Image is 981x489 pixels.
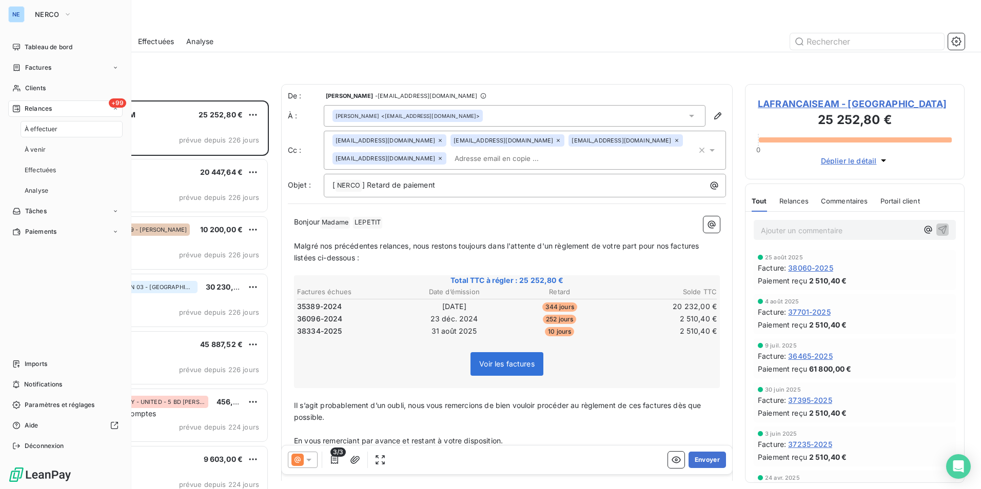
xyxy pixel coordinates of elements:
[758,97,952,111] span: LAFRANCAISEAM - [GEOGRAPHIC_DATA]
[288,180,311,189] span: Objet :
[543,315,576,324] span: 252 jours
[25,166,56,175] span: Effectuées
[809,319,847,330] span: 2 510,40 €
[765,475,800,481] span: 24 avr. 2025
[765,386,801,393] span: 30 juin 2025
[758,395,786,405] span: Facture :
[779,197,809,205] span: Relances
[200,225,243,234] span: 10 200,00 €
[336,112,480,119] div: <[EMAIL_ADDRESS][DOMAIN_NAME]>
[25,207,47,216] span: Tâches
[758,407,807,418] span: Paiement reçu
[507,287,612,297] th: Retard
[545,327,574,336] span: 10 jours
[572,137,671,144] span: [EMAIL_ADDRESS][DOMAIN_NAME]
[821,155,877,166] span: Déplier le détail
[297,301,342,312] span: 35389-2024
[25,227,56,236] span: Paiements
[179,423,259,431] span: prévue depuis 224 jours
[326,93,373,99] span: [PERSON_NAME]
[179,365,259,374] span: prévue depuis 226 jours
[336,112,379,119] span: [PERSON_NAME]
[297,314,343,324] span: 36096-2024
[179,308,259,316] span: prévue depuis 226 jours
[296,275,718,286] span: Total TTC à régler : 25 252,80 €
[8,417,123,434] a: Aide
[138,36,174,47] span: Effectuées
[25,104,52,113] span: Relances
[25,125,58,134] span: À effectuer
[336,180,362,192] span: NERCO
[765,431,797,437] span: 3 juin 2025
[320,217,350,229] span: Madame
[25,400,94,410] span: Paramètres et réglages
[788,307,831,317] span: 37701-2025
[450,151,569,166] input: Adresse email en copie ...
[479,359,535,368] span: Voir les factures
[25,186,48,195] span: Analyse
[758,111,952,131] h3: 25 252,80 €
[758,452,807,462] span: Paiement reçu
[788,395,832,405] span: 37395-2025
[179,193,259,201] span: prévue depuis 226 jours
[110,227,187,233] span: LYON 09 - [PERSON_NAME]
[294,217,320,226] span: Bonjour
[818,155,892,167] button: Déplier le détail
[613,325,718,337] td: 2 510,40 €
[25,145,46,154] span: À venir
[613,287,718,297] th: Solde TTC
[402,287,507,297] th: Date d’émission
[402,313,507,324] td: 23 déc. 2024
[288,91,324,101] span: De :
[288,145,324,155] label: Cc :
[880,197,920,205] span: Portail client
[788,439,832,450] span: 37235-2025
[297,287,401,297] th: Factures échues
[200,168,243,176] span: 20 447,64 €
[542,302,577,312] span: 344 jours
[758,319,807,330] span: Paiement reçu
[200,340,243,349] span: 45 887,52 €
[765,254,803,260] span: 25 août 2025
[613,301,718,312] td: 20 232,00 €
[402,301,507,312] td: [DATE]
[25,441,64,451] span: Déconnexion
[821,197,868,205] span: Commentaires
[35,10,60,18] span: NERCO
[362,180,435,189] span: ] Retard de paiement
[114,399,205,405] span: CLICHY - UNITED - 5 BD [PERSON_NAME]
[752,197,767,205] span: Tout
[186,36,213,47] span: Analyse
[375,93,477,99] span: - [EMAIL_ADDRESS][DOMAIN_NAME]
[204,455,243,463] span: 9 603,00 €
[758,351,786,361] span: Facture :
[765,298,799,304] span: 4 août 2025
[179,251,259,259] span: prévue depuis 226 jours
[758,307,786,317] span: Facture :
[809,407,847,418] span: 2 510,40 €
[758,363,807,374] span: Paiement reçu
[25,421,38,430] span: Aide
[25,359,47,369] span: Imports
[613,313,718,324] td: 2 510,40 €
[294,436,503,445] span: En vous remerciant par avance et restant à votre disposition.
[809,452,847,462] span: 2 510,40 €
[336,155,435,161] span: [EMAIL_ADDRESS][DOMAIN_NAME]
[217,397,249,406] span: 456,88 €
[294,401,703,421] span: Il s’agit probablement d’un oubli, nous vous remercions de bien vouloir procéder au règlement de ...
[790,33,944,50] input: Rechercher
[297,326,342,336] span: 38334-2025
[689,452,726,468] button: Envoyer
[756,146,760,154] span: 0
[946,454,971,479] div: Open Intercom Messenger
[288,111,324,121] label: À :
[809,363,852,374] span: 61 800,00 €
[25,43,72,52] span: Tableau de bord
[179,480,259,488] span: prévue depuis 224 jours
[8,466,72,483] img: Logo LeanPay
[353,217,382,229] span: LEPETIT
[788,351,833,361] span: 36465-2025
[336,137,435,144] span: [EMAIL_ADDRESS][DOMAIN_NAME]
[765,342,797,349] span: 9 juil. 2025
[402,325,507,337] td: 31 août 2025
